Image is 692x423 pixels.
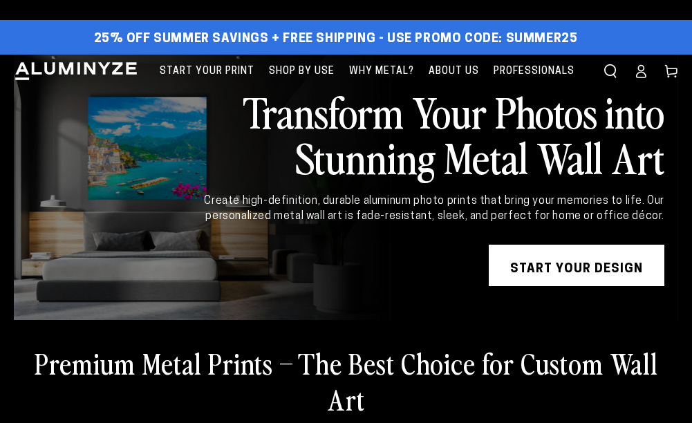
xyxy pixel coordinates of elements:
[94,32,578,47] span: 25% off Summer Savings + Free Shipping - Use Promo Code: SUMMER25
[162,88,664,180] h2: Transform Your Photos into Stunning Metal Wall Art
[429,63,479,80] span: About Us
[349,63,414,80] span: Why Metal?
[342,55,421,88] a: Why Metal?
[595,56,626,86] summary: Search our site
[160,63,254,80] span: Start Your Print
[422,55,486,88] a: About Us
[162,194,664,225] div: Create high-definition, durable aluminum photo prints that bring your memories to life. Our perso...
[494,63,574,80] span: Professionals
[153,55,261,88] a: Start Your Print
[262,55,342,88] a: Shop By Use
[489,245,664,286] a: START YOUR DESIGN
[487,55,581,88] a: Professionals
[269,63,335,80] span: Shop By Use
[14,345,678,417] h2: Premium Metal Prints – The Best Choice for Custom Wall Art
[14,61,138,82] img: Aluminyze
